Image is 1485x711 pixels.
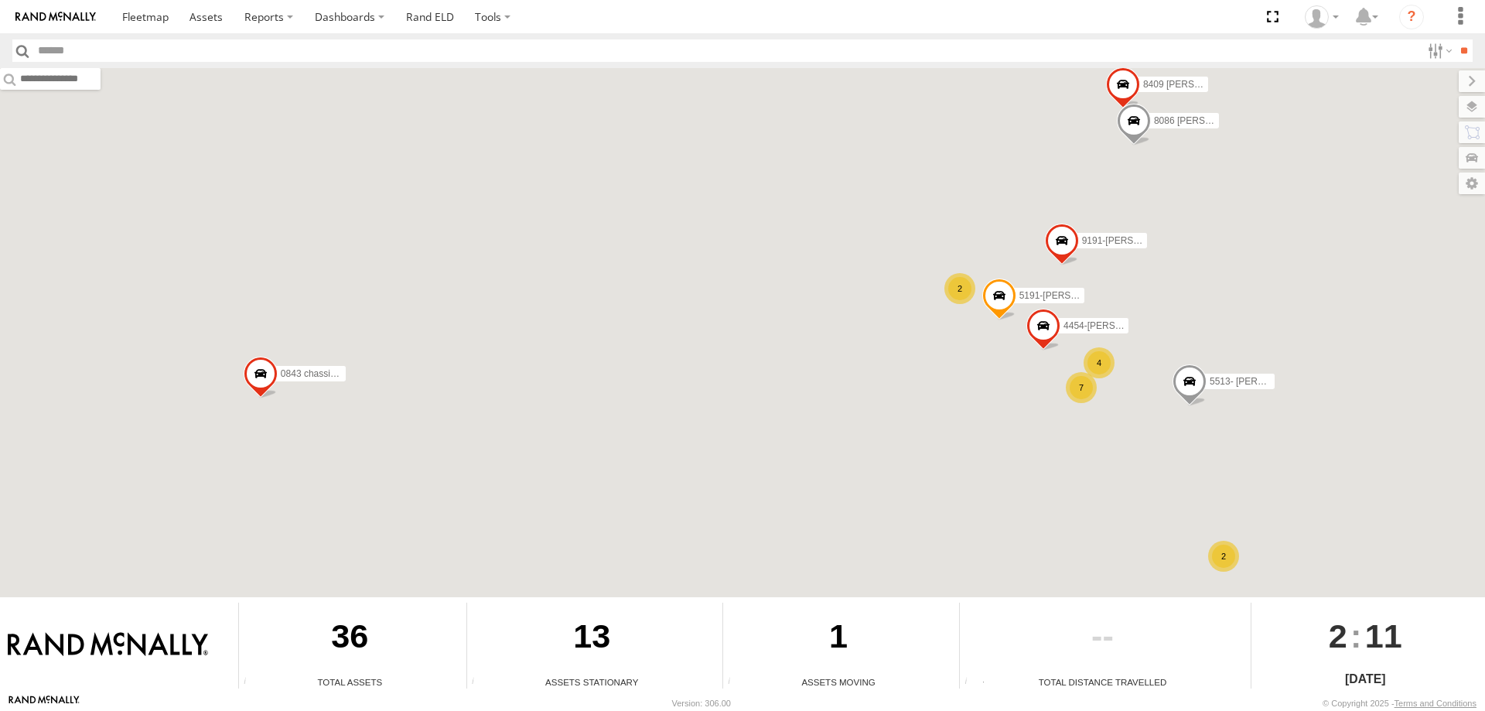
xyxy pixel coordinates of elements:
span: 4454-[PERSON_NAME] [1063,320,1163,331]
i: ? [1399,5,1424,29]
div: Total Assets [239,675,460,689]
div: Total number of assets current in transit. [723,677,746,689]
div: 2 [1208,541,1239,572]
div: Total distance travelled by all assets within specified date range and applied filters [960,677,983,689]
div: Total Distance Travelled [960,675,1244,689]
div: Courtney Grier [1299,5,1344,29]
span: 8086 [PERSON_NAME] [1154,115,1254,126]
div: Version: 306.00 [672,699,731,708]
div: Total number of Enabled Assets [239,677,262,689]
div: 1 [723,603,954,675]
div: 7 [1066,372,1097,403]
label: Search Filter Options [1422,39,1455,62]
img: Rand McNally [8,632,208,658]
span: 5513- [PERSON_NAME] [1210,376,1313,387]
span: 2 [1329,603,1347,669]
div: 13 [467,603,717,675]
a: Visit our Website [9,696,80,711]
div: : [1251,603,1480,669]
div: [DATE] [1251,670,1480,689]
span: 9191-[PERSON_NAME]([GEOGRAPHIC_DATA]) [1082,235,1285,246]
div: 36 [239,603,460,675]
div: Assets Moving [723,675,954,689]
div: Total number of assets current stationary. [467,677,490,689]
div: 4 [1084,347,1115,378]
span: 8409 [PERSON_NAME] [1143,79,1243,90]
span: 11 [1365,603,1402,669]
span: 5191-[PERSON_NAME] [1019,290,1119,301]
img: rand-logo.svg [15,12,96,22]
label: Map Settings [1459,173,1485,194]
div: Assets Stationary [467,675,717,689]
div: 2 [944,273,975,304]
a: Terms and Conditions [1395,699,1476,708]
div: © Copyright 2025 - [1323,699,1476,708]
span: 0843 chassis 843 [281,368,353,379]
